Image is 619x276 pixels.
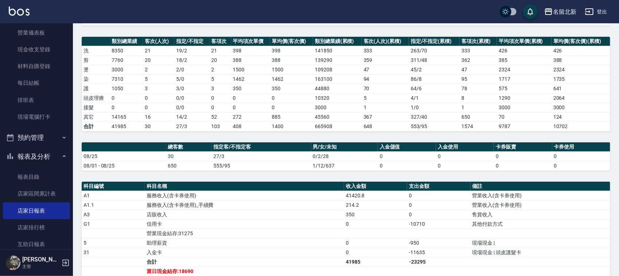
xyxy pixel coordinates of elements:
[82,191,145,200] td: A1
[313,103,362,112] td: 3000
[3,185,70,202] a: 店家區間累計表
[110,122,143,131] td: 41985
[409,112,460,122] td: 327 / 40
[313,84,362,93] td: 44880
[552,93,610,103] td: 2064
[552,161,610,170] td: 0
[270,112,313,122] td: 885
[82,238,145,248] td: 5
[110,112,143,122] td: 14165
[409,84,460,93] td: 64 / 6
[3,202,70,219] a: 店家日報表
[231,122,270,131] td: 408
[460,93,497,103] td: 8
[145,191,344,200] td: 服務收入(含卡券使用)
[378,161,436,170] td: 0
[494,142,552,152] th: 卡券販賣
[212,142,311,152] th: 指定客/不指定客
[210,46,231,55] td: 21
[409,55,460,65] td: 311 / 48
[552,142,610,152] th: 卡券使用
[82,46,110,55] td: 洗
[210,112,231,122] td: 52
[174,122,209,131] td: 27/3
[166,142,212,152] th: 總客數
[110,103,143,112] td: 0
[362,46,409,55] td: 333
[231,84,270,93] td: 350
[460,74,497,84] td: 95
[3,236,70,253] a: 互助日報表
[552,37,610,46] th: 單均價(客次價)(累積)
[143,103,174,112] td: 0
[407,238,470,248] td: -950
[497,65,552,74] td: 2324
[82,55,110,65] td: 剪
[460,84,497,93] td: 78
[497,122,552,131] td: 9787
[344,248,407,257] td: 0
[110,74,143,84] td: 7310
[174,65,209,74] td: 2 / 0
[174,84,209,93] td: 3 / 0
[210,74,231,84] td: 5
[471,219,610,229] td: 其他付款方式
[409,37,460,46] th: 指定/不指定(累積)
[231,112,270,122] td: 272
[270,46,313,55] td: 398
[174,93,209,103] td: 0 / 0
[313,122,362,131] td: 665908
[313,93,362,103] td: 10320
[82,210,145,219] td: A3
[313,46,362,55] td: 141850
[174,103,209,112] td: 0 / 0
[174,46,209,55] td: 19 / 2
[143,84,174,93] td: 3
[497,103,552,112] td: 3000
[497,84,552,93] td: 575
[82,248,145,257] td: 31
[270,55,313,65] td: 388
[344,182,407,191] th: 收入金額
[210,103,231,112] td: 0
[311,161,378,170] td: 1/12/637
[409,65,460,74] td: 45 / 2
[6,256,20,270] img: Person
[210,37,231,46] th: 客項次
[270,103,313,112] td: 0
[143,65,174,74] td: 2
[3,219,70,236] a: 店家排行榜
[494,161,552,170] td: 0
[231,55,270,65] td: 388
[3,169,70,185] a: 報表目錄
[344,200,407,210] td: 214.2
[541,4,579,19] button: 名留北新
[460,55,497,65] td: 362
[143,112,174,122] td: 16
[110,93,143,103] td: 0
[210,122,231,131] td: 103
[145,248,344,257] td: 入金卡
[552,103,610,112] td: 3000
[409,46,460,55] td: 263 / 70
[407,257,470,267] td: -23295
[362,103,409,112] td: 1
[231,37,270,46] th: 平均項次單價
[82,112,110,122] td: 其它
[436,161,494,170] td: 0
[143,74,174,84] td: 5
[344,191,407,200] td: 41420.8
[3,41,70,58] a: 現金收支登錄
[110,65,143,74] td: 3000
[270,65,313,74] td: 1500
[344,257,407,267] td: 41985
[552,65,610,74] td: 2324
[362,55,409,65] td: 359
[210,65,231,74] td: 2
[494,151,552,161] td: 0
[460,37,497,46] th: 客項次(累積)
[497,55,552,65] td: 385
[497,46,552,55] td: 426
[471,191,610,200] td: 營業收入(含卡券使用)
[82,37,610,131] table: a dense table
